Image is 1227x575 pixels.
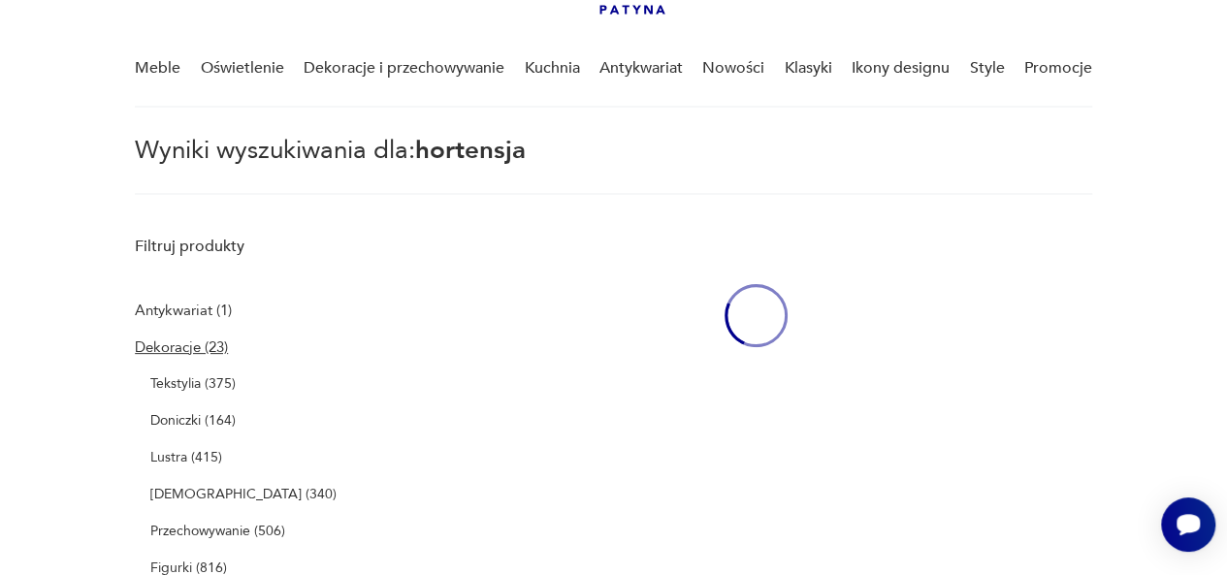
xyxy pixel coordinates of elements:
[150,444,222,471] p: Lustra (415)
[150,407,236,434] p: Doniczki (164)
[524,31,579,106] a: Kuchnia
[135,31,180,106] a: Meble
[304,31,504,106] a: Dekoracje i przechowywanie
[135,370,236,398] a: Tekstylia (375)
[135,481,337,508] a: [DEMOGRAPHIC_DATA] (340)
[135,518,285,545] a: Przechowywanie (506)
[1161,497,1215,552] iframe: Smartsupp widget button
[415,133,526,168] span: hortensja
[852,31,950,106] a: Ikony designu
[135,236,372,257] p: Filtruj produkty
[702,31,764,106] a: Nowości
[135,334,228,361] a: Dekoracje (23)
[785,31,832,106] a: Klasyki
[135,297,232,324] a: Antykwariat (1)
[201,31,284,106] a: Oświetlenie
[150,518,285,545] p: Przechowywanie (506)
[150,481,337,508] p: [DEMOGRAPHIC_DATA] (340)
[150,370,236,398] p: Tekstylia (375)
[725,226,788,405] div: oval-loading
[599,31,683,106] a: Antykwariat
[1024,31,1092,106] a: Promocje
[969,31,1004,106] a: Style
[135,139,1092,195] p: Wyniki wyszukiwania dla:
[135,407,236,434] a: Doniczki (164)
[135,444,222,471] a: Lustra (415)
